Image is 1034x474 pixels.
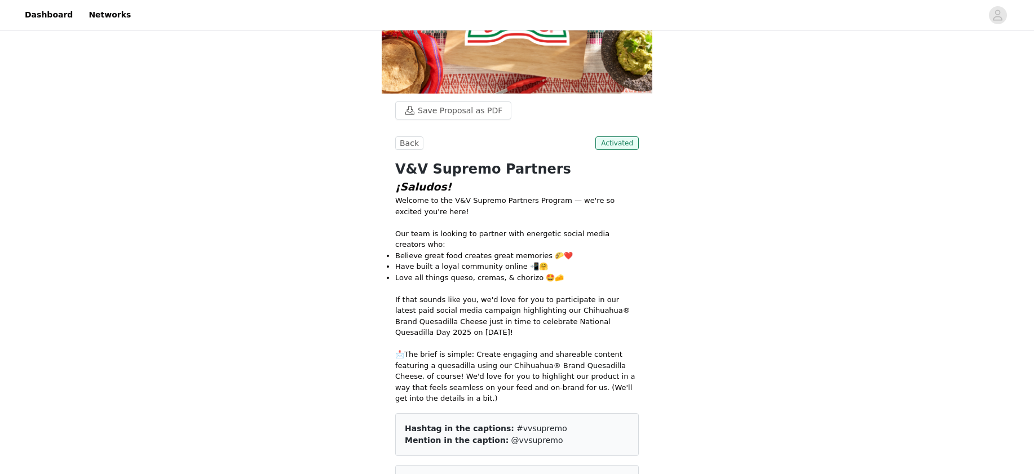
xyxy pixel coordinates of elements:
[992,6,1003,24] div: avatar
[395,228,639,250] p: Our team is looking to partner with energetic social media creators who:
[395,181,452,193] span: ¡Saludos!
[516,424,567,433] span: #vvsupremo
[395,136,423,150] button: Back
[405,436,509,445] span: Mention in the caption:
[395,101,511,119] button: Save Proposal as PDF
[595,136,639,150] span: Activated
[395,159,639,179] h1: V&V Supremo Partners
[405,424,514,433] span: Hashtag in the captions:
[395,195,639,217] p: Welcome to the V&V Supremo Partners Program — we're so excited you're here!
[18,2,79,28] a: Dashboard
[395,261,639,272] li: Have built a loyal community online 📲🤗
[511,436,563,445] span: @vvsupremo
[395,349,639,404] p: 📩The brief is simple: Create engaging and shareable content featuring a quesadilla using our Chih...
[395,250,639,262] li: Believe great food creates great memories 🌮❤️
[395,294,639,338] p: If that sounds like you, we'd love for you to participate in our latest paid social media campaig...
[82,2,138,28] a: Networks
[395,272,639,283] li: Love all things queso, cremas, & chorizo 🤩🧀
